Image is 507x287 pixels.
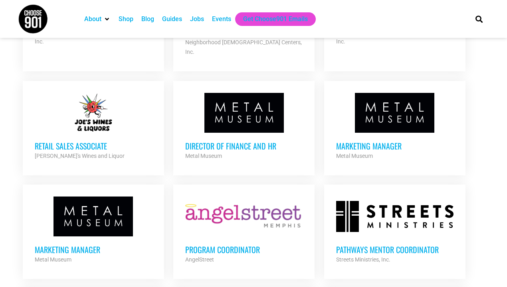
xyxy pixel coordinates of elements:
strong: [PERSON_NAME]'s Wines and Liquor [35,153,125,159]
h3: Director of Finance and HR [185,141,303,151]
a: Events [212,14,231,24]
strong: Metal Museum [336,153,373,159]
a: Retail Sales Associate [PERSON_NAME]'s Wines and Liquor [23,81,164,173]
a: Shop [119,14,133,24]
a: Program Coordinator AngelStreet [173,185,315,276]
h3: Retail Sales Associate [35,141,152,151]
strong: AngelStreet [185,256,214,263]
strong: Metal Museum [35,256,71,263]
a: Blog [141,14,154,24]
a: Jobs [190,14,204,24]
div: About [80,12,115,26]
a: Director of Finance and HR Metal Museum [173,81,315,173]
nav: Main nav [80,12,462,26]
h3: Marketing Manager [35,244,152,255]
strong: Neighborhood [DEMOGRAPHIC_DATA] Centers, Inc. [185,39,302,55]
a: Guides [162,14,182,24]
strong: Streets Ministries, Inc. [336,256,390,263]
a: Pathways Mentor Coordinator Streets Ministries, Inc. [324,185,465,276]
a: Marketing Manager Metal Museum [324,81,465,173]
a: About [84,14,101,24]
strong: Metal Museum [185,153,222,159]
a: Get Choose901 Emails [243,14,308,24]
h3: Marketing Manager [336,141,454,151]
div: Search [473,12,486,26]
a: Marketing Manager Metal Museum [23,185,164,276]
h3: Pathways Mentor Coordinator [336,244,454,255]
h3: Program Coordinator [185,244,303,255]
